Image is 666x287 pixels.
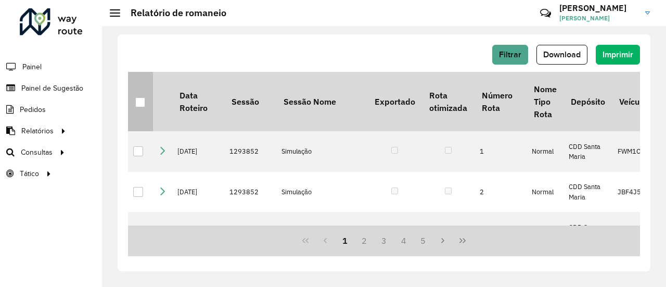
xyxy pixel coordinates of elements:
[433,231,453,251] button: Next Page
[224,131,276,172] td: 1293852
[563,212,612,253] td: CDD Santa Maria
[596,45,640,65] button: Imprimir
[276,131,367,172] td: Simulação
[475,72,527,131] th: Número Rota
[224,212,276,253] td: 1293852
[276,72,367,131] th: Sessão Nome
[120,7,226,19] h2: Relatório de romaneio
[536,45,587,65] button: Download
[527,72,563,131] th: Nome Tipo Rota
[612,212,655,253] td: JBQ0E11
[172,212,224,253] td: [DATE]
[276,172,367,213] td: Simulação
[612,72,655,131] th: Veículo
[475,131,527,172] td: 1
[172,72,224,131] th: Data Roteiro
[543,50,581,59] span: Download
[224,172,276,213] td: 1293852
[603,50,633,59] span: Imprimir
[354,231,374,251] button: 2
[612,172,655,213] td: JBF4J59
[527,131,563,172] td: Normal
[453,231,472,251] button: Last Page
[172,131,224,172] td: [DATE]
[499,50,521,59] span: Filtrar
[374,231,394,251] button: 3
[224,72,276,131] th: Sessão
[563,172,612,213] td: CDD Santa Maria
[527,172,563,213] td: Normal
[492,45,528,65] button: Filtrar
[394,231,414,251] button: 4
[20,168,39,179] span: Tático
[335,231,355,251] button: 1
[21,147,53,158] span: Consultas
[367,72,422,131] th: Exportado
[475,172,527,213] td: 2
[20,104,46,115] span: Pedidos
[21,83,83,94] span: Painel de Sugestão
[563,131,612,172] td: CDD Santa Maria
[422,72,474,131] th: Rota otimizada
[534,2,557,24] a: Contato Rápido
[612,131,655,172] td: FWM1C36
[414,231,433,251] button: 5
[559,3,637,13] h3: [PERSON_NAME]
[22,61,42,72] span: Painel
[527,212,563,253] td: Normal
[475,212,527,253] td: 3
[21,126,54,136] span: Relatórios
[559,14,637,23] span: [PERSON_NAME]
[172,172,224,213] td: [DATE]
[276,212,367,253] td: Simulação
[563,72,612,131] th: Depósito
